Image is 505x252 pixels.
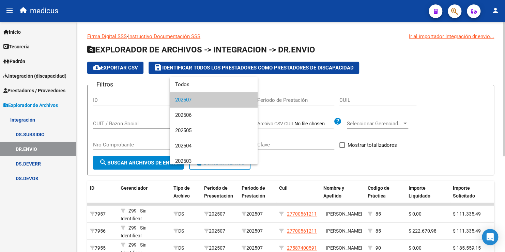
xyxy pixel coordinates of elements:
span: 202504 [175,138,252,154]
div: Open Intercom Messenger [482,229,498,245]
span: 202507 [175,92,252,108]
span: Todos [175,77,252,92]
span: 202503 [175,154,252,169]
span: 202505 [175,123,252,138]
span: 202506 [175,108,252,123]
